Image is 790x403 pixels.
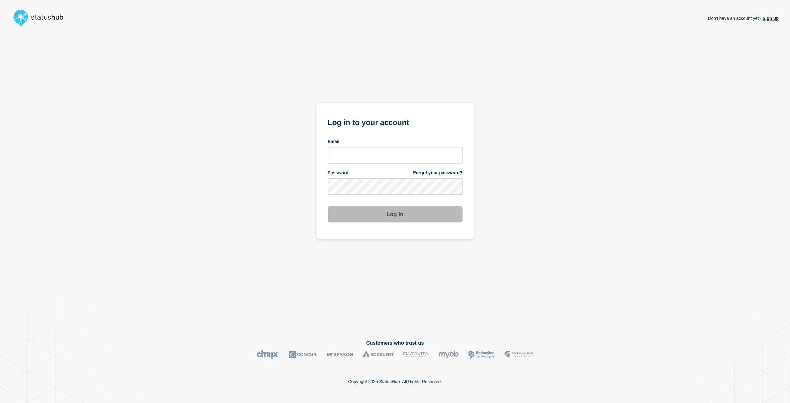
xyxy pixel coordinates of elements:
[413,170,462,176] a: Forgot your password?
[328,206,463,222] button: Log in
[11,340,779,346] h2: Customers who trust us
[257,350,280,359] img: Citrix logo
[328,170,349,176] span: Password
[504,350,534,359] img: MSU logo
[363,350,394,359] img: Accruent logo
[327,350,353,359] img: McKesson logo
[348,379,442,384] p: Copyright 2025 StatusHub. All Rights Reserved.
[328,116,463,128] h1: Log in to your account
[438,350,459,359] img: myob logo
[328,147,463,164] input: email input
[289,350,317,359] img: Concur logo
[11,8,71,28] img: StatusHub logo
[328,178,463,195] input: password input
[328,139,339,145] span: Email
[761,16,779,21] a: Sign up
[403,350,429,359] img: DataVita logo
[468,350,495,359] img: Bottomline logo
[708,11,779,26] p: Don't have an account yet?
